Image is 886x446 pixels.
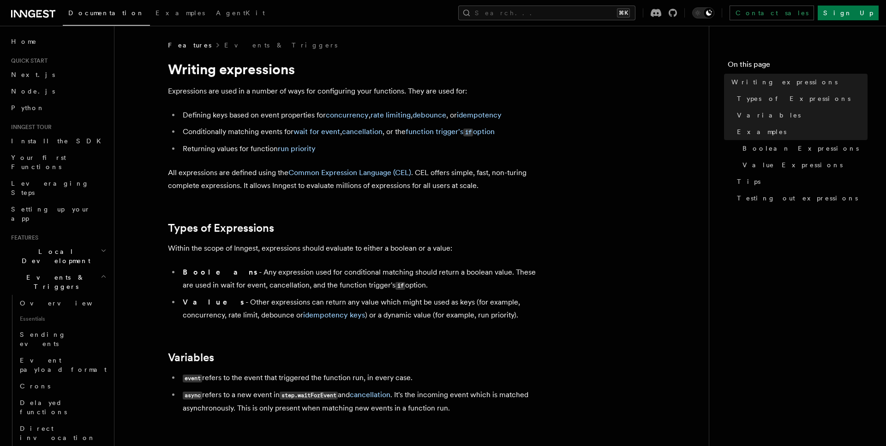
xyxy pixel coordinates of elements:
[730,6,814,20] a: Contact sales
[326,111,369,119] a: concurrency
[11,71,55,78] span: Next.js
[210,3,270,25] a: AgentKit
[742,160,843,170] span: Value Expressions
[11,88,55,95] span: Node.js
[739,157,868,173] a: Value Expressions
[11,37,37,46] span: Home
[168,41,211,50] span: Features
[413,111,446,119] a: debounce
[168,166,537,192] p: All expressions are defined using the . CEL offers simple, fast, non-turing complete expressions....
[303,311,365,319] a: idempotency keys
[457,111,502,119] a: idempotency
[7,243,108,269] button: Local Development
[733,173,868,190] a: Tips
[737,177,760,186] span: Tips
[11,205,90,222] span: Setting up your app
[16,295,108,311] a: Overview
[728,59,868,74] h4: On this page
[168,222,274,235] a: Types of Expressions
[183,268,259,276] strong: Booleans
[16,394,108,420] a: Delayed functions
[737,194,858,203] span: Testing out expressions
[16,326,108,352] a: Sending events
[183,375,202,382] code: event
[180,388,537,415] li: refers to a new event in and . It's the incoming event which is matched asynchronously. This is o...
[733,123,868,140] a: Examples
[180,109,537,122] li: Defining keys based on event properties for , , , or
[180,142,537,155] li: Returning values for function
[168,242,537,255] p: Within the scope of Inngest, expressions should evaluate to either a boolean or a value:
[7,175,108,201] a: Leveraging Steps
[180,371,537,385] li: refers to the event that triggered the function run, in every case.
[20,331,66,347] span: Sending events
[7,83,108,100] a: Node.js
[156,9,205,17] span: Examples
[20,382,50,390] span: Crons
[11,137,107,145] span: Install the SDK
[20,399,67,416] span: Delayed functions
[180,296,537,322] li: - Other expressions can return any value which might be used as keys (for example, concurrency, r...
[737,127,786,136] span: Examples
[68,9,144,17] span: Documentation
[278,144,316,153] a: run priority
[7,201,108,227] a: Setting up your app
[16,420,108,446] a: Direct invocation
[7,273,101,291] span: Events & Triggers
[458,6,635,20] button: Search...⌘K
[733,190,868,206] a: Testing out expressions
[7,133,108,149] a: Install the SDK
[7,269,108,295] button: Events & Triggers
[16,311,108,326] span: Essentials
[11,154,66,170] span: Your first Functions
[731,77,838,87] span: Writing expressions
[617,8,630,18] kbd: ⌘K
[818,6,879,20] a: Sign Up
[7,57,48,65] span: Quick start
[216,9,265,17] span: AgentKit
[7,123,52,131] span: Inngest tour
[168,351,214,364] a: Variables
[288,168,411,177] a: Common Expression Language (CEL)
[463,129,473,136] code: if
[11,180,89,196] span: Leveraging Steps
[224,41,337,50] a: Events & Triggers
[737,94,850,103] span: Types of Expressions
[350,390,390,399] a: cancellation
[742,144,859,153] span: Boolean Expressions
[20,357,107,373] span: Event payload format
[733,90,868,107] a: Types of Expressions
[733,107,868,123] a: Variables
[16,352,108,378] a: Event payload format
[280,392,338,399] code: step.waitForEvent
[7,247,101,265] span: Local Development
[20,425,96,441] span: Direct invocation
[180,266,537,292] li: - Any expression used for conditional matching should return a boolean value. These are used in w...
[692,7,714,18] button: Toggle dark mode
[342,127,383,136] a: cancellation
[737,111,801,120] span: Variables
[406,127,495,136] a: function trigger'sifoption
[395,282,405,290] code: if
[371,111,411,119] a: rate limiting
[20,299,115,307] span: Overview
[739,140,868,157] a: Boolean Expressions
[168,61,537,77] h1: Writing expressions
[180,125,537,139] li: Conditionally matching events for , , or the
[150,3,210,25] a: Examples
[63,3,150,26] a: Documentation
[16,378,108,394] a: Crons
[183,392,202,399] code: async
[728,74,868,90] a: Writing expressions
[168,85,537,98] p: Expressions are used in a number of ways for configuring your functions. They are used for:
[7,149,108,175] a: Your first Functions
[7,33,108,50] a: Home
[183,298,245,306] strong: Values
[7,100,108,116] a: Python
[293,127,340,136] a: wait for event
[11,104,45,111] span: Python
[7,66,108,83] a: Next.js
[7,234,38,241] span: Features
